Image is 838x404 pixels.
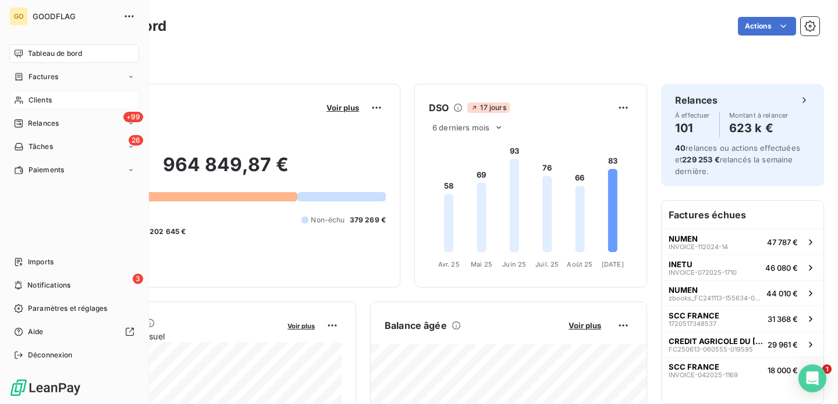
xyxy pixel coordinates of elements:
[28,257,54,267] span: Imports
[467,102,509,113] span: 17 jours
[9,378,81,397] img: Logo LeanPay
[28,303,107,314] span: Paramètres et réglages
[565,320,605,331] button: Voir plus
[28,48,82,59] span: Tableau de bord
[28,350,73,360] span: Déconnexion
[768,340,798,349] span: 29 961 €
[129,135,143,146] span: 26
[66,153,386,188] h2: 964 849,87 €
[66,330,279,342] span: Chiffre d'affaires mensuel
[669,362,719,371] span: SCC FRANCE
[9,7,28,26] div: GO
[567,260,592,268] tspan: Août 25
[502,260,526,268] tspan: Juin 25
[287,322,315,330] span: Voir plus
[429,101,449,115] h6: DSO
[669,320,716,327] span: 1720517348537
[471,260,492,268] tspan: Mai 25
[669,285,698,295] span: NUMEN
[602,260,624,268] tspan: [DATE]
[432,123,489,132] span: 6 derniers mois
[29,165,64,175] span: Paiements
[765,263,798,272] span: 46 080 €
[675,112,710,119] span: À effectuer
[28,327,44,337] span: Aide
[29,95,52,105] span: Clients
[662,331,823,357] button: CREDIT AGRICOLE DU [GEOGRAPHIC_DATA]FC250613-060555-01959529 961 €
[133,274,143,284] span: 3
[669,371,738,378] span: INVOICE-042025-1169
[669,311,719,320] span: SCC FRANCE
[311,215,345,225] span: Non-échu
[669,336,763,346] span: CREDIT AGRICOLE DU [GEOGRAPHIC_DATA]
[768,314,798,324] span: 31 368 €
[33,12,116,21] span: GOODFLAG
[738,17,796,36] button: Actions
[669,243,728,250] span: INVOICE-112024-14
[675,119,710,137] h4: 101
[675,143,686,153] span: 40
[27,280,70,290] span: Notifications
[729,112,789,119] span: Montant à relancer
[662,254,823,280] button: INETUINVOICE-072025-171046 080 €
[669,269,737,276] span: INVOICE-072025-1710
[798,364,826,392] div: Open Intercom Messenger
[438,260,460,268] tspan: Avr. 25
[675,93,718,107] h6: Relances
[662,306,823,331] button: SCC FRANCE172051734853731 368 €
[669,260,693,269] span: INETU
[326,103,359,112] span: Voir plus
[9,323,139,341] a: Aide
[768,366,798,375] span: 18 000 €
[662,229,823,254] button: NUMENINVOICE-112024-1447 787 €
[385,318,447,332] h6: Balance âgée
[662,280,823,306] button: NUMENzbooks_FC241113-155634-02186244 010 €
[766,289,798,298] span: 44 010 €
[822,364,832,374] span: 1
[28,118,59,129] span: Relances
[662,357,823,382] button: SCC FRANCEINVOICE-042025-116918 000 €
[569,321,601,330] span: Voir plus
[323,102,363,113] button: Voir plus
[146,226,186,237] span: -202 645 €
[29,72,58,82] span: Factures
[675,143,800,176] span: relances ou actions effectuées et relancés la semaine dernière.
[284,320,318,331] button: Voir plus
[669,234,698,243] span: NUMEN
[669,295,762,302] span: zbooks_FC241113-155634-021862
[767,238,798,247] span: 47 787 €
[669,346,753,353] span: FC250613-060555-019595
[662,201,823,229] h6: Factures échues
[123,112,143,122] span: +99
[535,260,559,268] tspan: Juil. 25
[729,119,789,137] h4: 623 k €
[29,141,53,152] span: Tâches
[350,215,386,225] span: 379 269 €
[682,155,719,164] span: 229 253 €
